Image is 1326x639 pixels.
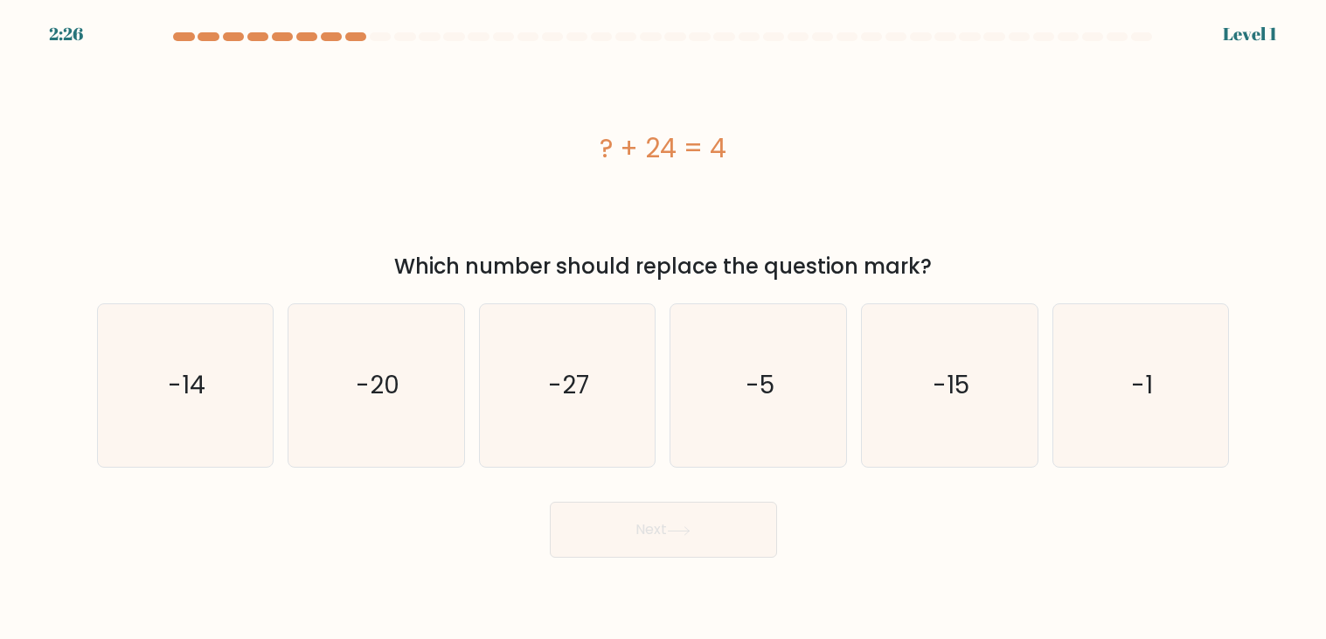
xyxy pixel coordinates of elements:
div: 2:26 [49,21,83,47]
text: -27 [548,369,589,403]
div: ? + 24 = 4 [97,128,1230,168]
div: Level 1 [1223,21,1277,47]
text: -20 [356,369,399,403]
text: -15 [933,369,969,403]
button: Next [550,502,777,558]
text: -1 [1131,369,1153,403]
div: Which number should replace the question mark? [108,251,1219,282]
text: -5 [746,369,774,403]
text: -14 [168,369,205,403]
